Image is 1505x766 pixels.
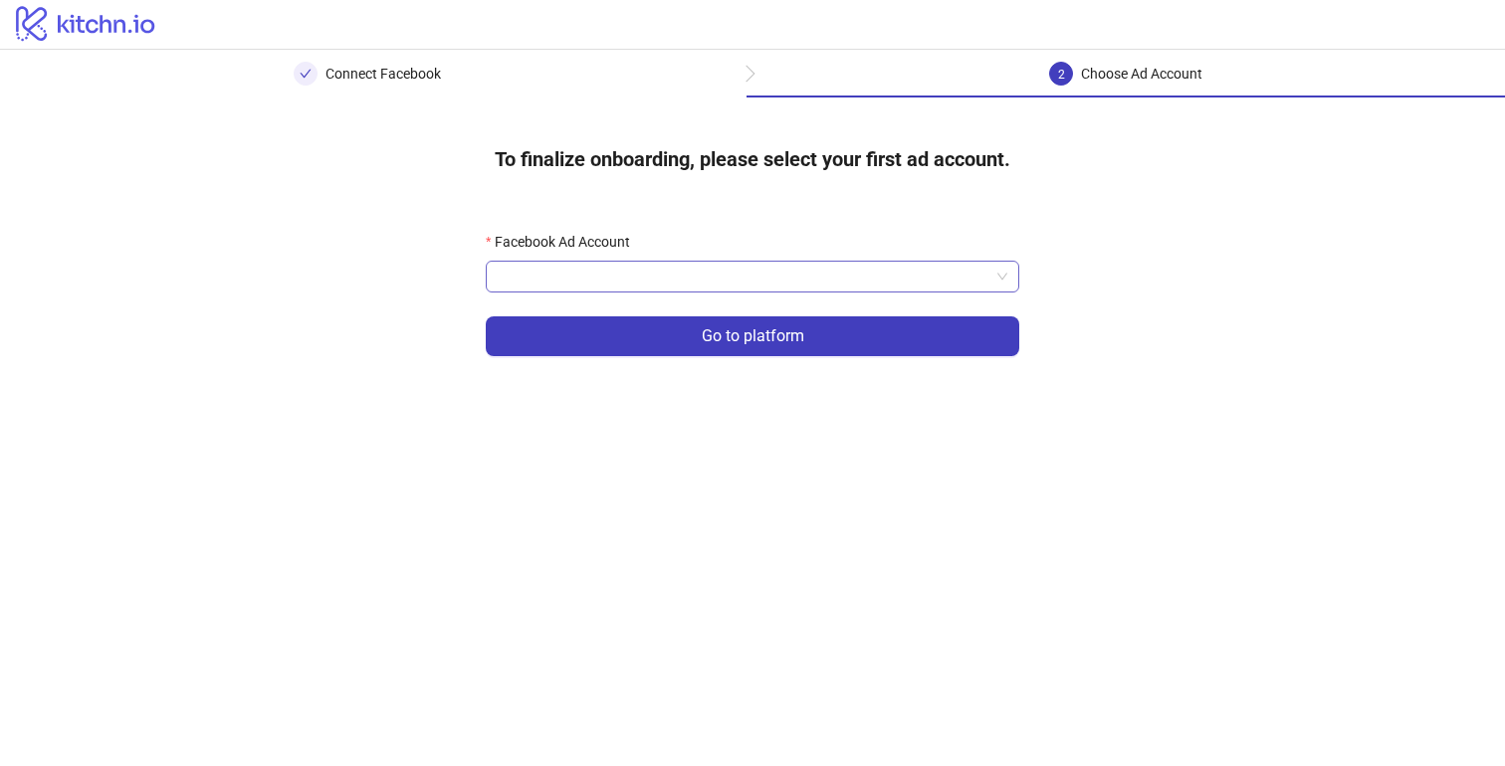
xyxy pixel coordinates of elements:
span: check [300,68,312,80]
div: Connect Facebook [325,62,441,86]
span: 2 [1058,68,1065,82]
span: Go to platform [702,327,804,345]
h4: To finalize onboarding, please select your first ad account. [463,129,1042,189]
div: Choose Ad Account [1081,62,1202,86]
input: Facebook Ad Account [498,262,989,291]
label: Facebook Ad Account [486,231,643,253]
button: Go to platform [486,316,1019,356]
